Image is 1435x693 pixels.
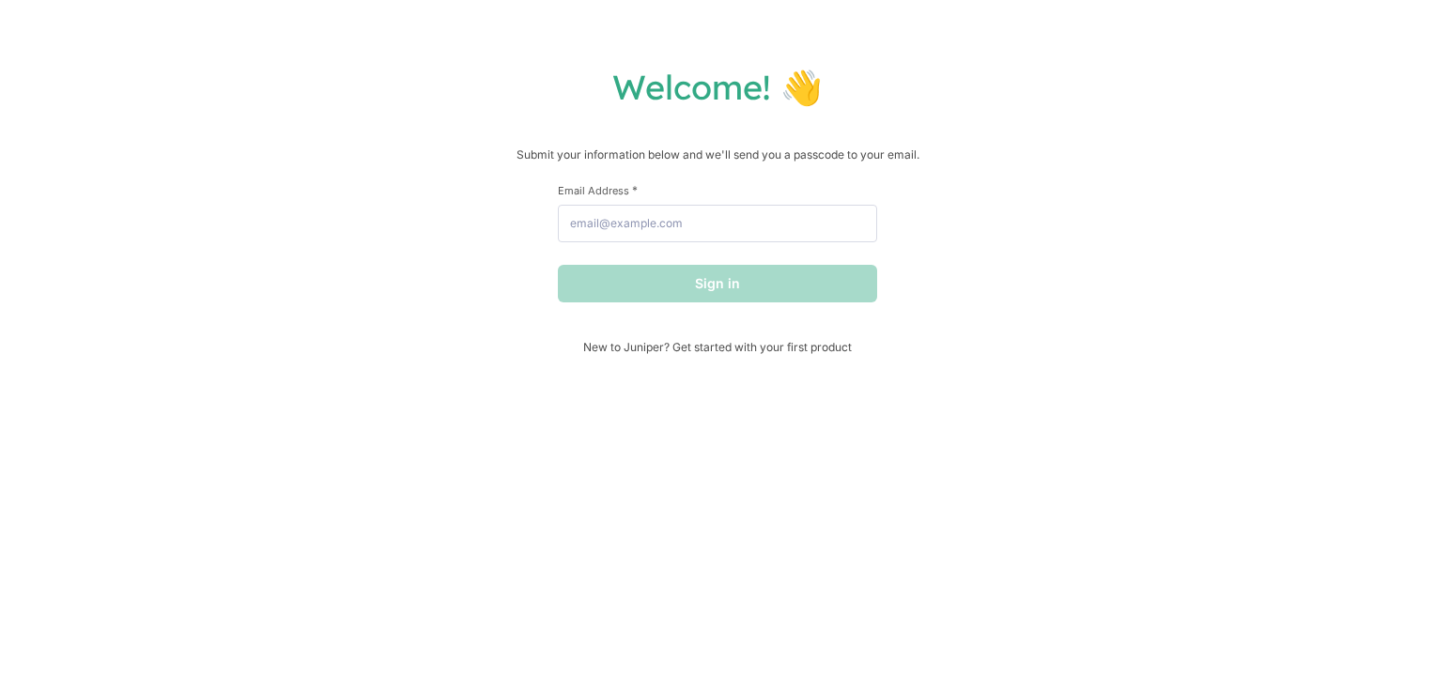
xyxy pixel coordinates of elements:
label: Email Address [558,183,877,197]
p: Submit your information below and we'll send you a passcode to your email. [19,146,1416,164]
span: This field is required. [632,183,638,197]
h1: Welcome! 👋 [19,66,1416,108]
input: email@example.com [558,205,877,242]
span: New to Juniper? Get started with your first product [558,340,877,354]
